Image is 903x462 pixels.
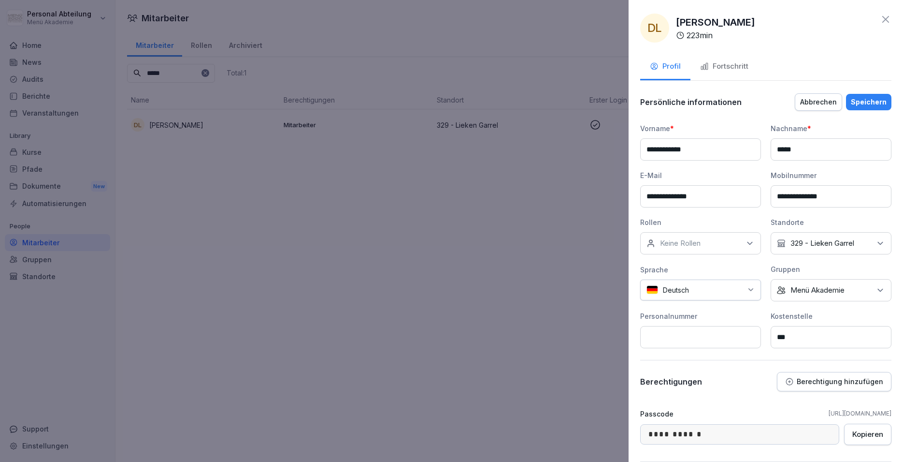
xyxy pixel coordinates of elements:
[771,217,891,227] div: Standorte
[771,123,891,134] div: Nachname
[640,265,761,275] div: Sprache
[640,97,742,107] p: Persönliche informationen
[690,54,758,80] button: Fortschritt
[640,123,761,134] div: Vorname
[829,409,891,418] a: [URL][DOMAIN_NAME]
[771,264,891,274] div: Gruppen
[790,238,854,248] p: 329 - Lieken Garrel
[640,377,702,387] p: Berechtigungen
[777,372,891,391] button: Berechtigung hinzufügen
[650,61,681,72] div: Profil
[640,280,761,300] div: Deutsch
[640,409,674,419] p: Passcode
[640,311,761,321] div: Personalnummer
[795,93,842,111] button: Abbrechen
[790,285,845,295] p: Menü Akademie
[800,97,837,107] div: Abbrechen
[846,94,891,110] button: Speichern
[676,15,755,30] p: [PERSON_NAME]
[640,217,761,227] div: Rollen
[640,14,669,43] div: DL
[700,61,748,72] div: Fortschritt
[844,424,891,445] button: Kopieren
[852,429,883,440] div: Kopieren
[640,54,690,80] button: Profil
[640,170,761,180] div: E-Mail
[771,170,891,180] div: Mobilnummer
[687,30,713,41] p: 223 min
[646,285,658,295] img: de.svg
[771,311,891,321] div: Kostenstelle
[797,378,883,386] p: Berechtigung hinzufügen
[660,238,701,248] p: Keine Rollen
[851,97,887,107] div: Speichern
